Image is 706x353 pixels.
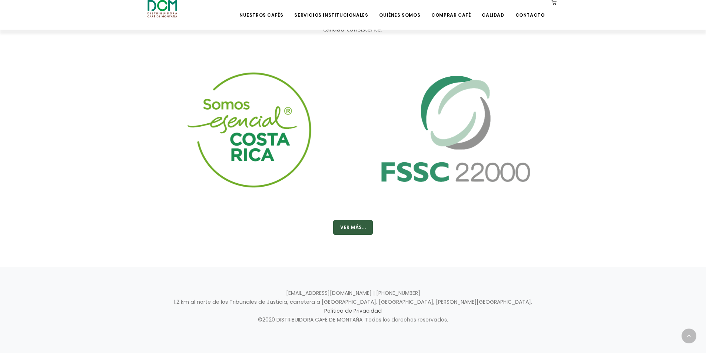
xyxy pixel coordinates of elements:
[375,1,425,18] a: Quiénes Somos
[333,224,373,232] a: Ver Más...
[477,1,508,18] a: Calidad
[235,1,288,18] a: Nuestros Cafés
[324,307,382,314] a: Política de Privacidad
[148,289,559,324] p: [EMAIL_ADDRESS][DOMAIN_NAME] | [PHONE_NUMBER] 1.2 km al norte de los Tribunales de Justicia, carr...
[290,1,372,18] a: Servicios Institucionales
[427,1,475,18] a: Comprar Café
[511,1,549,18] a: Contacto
[333,220,373,235] button: Ver Más...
